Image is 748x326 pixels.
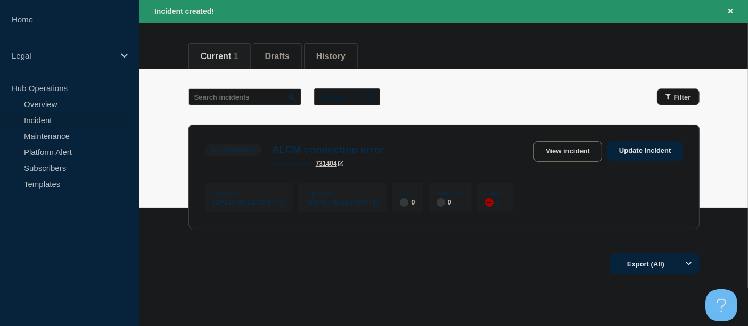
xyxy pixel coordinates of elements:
a: 731404 [316,160,343,167]
button: Drafts [265,52,290,61]
button: Filter [657,88,700,105]
input: Search incidents [188,88,301,105]
p: Up : [400,189,415,197]
p: Affected : [437,189,464,197]
p: Created : [213,189,285,197]
button: Export (All) [610,253,700,274]
div: down [485,198,494,207]
button: Close banner [724,5,737,18]
span: Filter [674,93,691,101]
button: Current 1 [201,52,239,61]
iframe: Help Scout Beacon - Open [705,289,737,321]
p: Down : [485,189,505,197]
div: [DATE] 09:12 (GMT+1) [213,197,285,206]
button: Options [678,253,700,274]
div: disabled [437,198,445,207]
button: History [316,52,346,61]
div: 0 [400,197,415,207]
button: All dates [314,88,380,105]
a: View incident [533,141,602,162]
p: Updated : [306,189,379,197]
span: Incident created! [154,7,214,15]
span: incident [272,160,297,167]
h3: ALCM connection error [272,144,384,156]
p: Legal [12,51,114,60]
span: Investigating [205,144,261,156]
div: [DATE] 09:12 (GMT+1) [306,197,379,206]
div: 0 [437,197,464,207]
span: 1 [234,52,239,61]
a: Update incident [607,141,683,161]
p: page [272,160,311,167]
div: 1 [485,197,505,207]
div: disabled [400,198,408,207]
p: All dates [320,93,349,101]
